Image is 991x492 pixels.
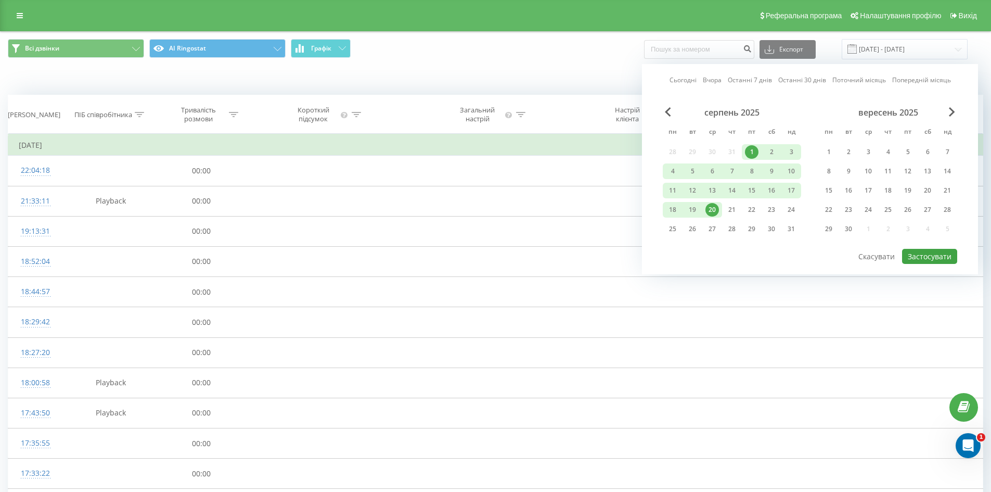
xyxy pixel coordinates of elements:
td: Playback [63,186,159,216]
div: 18:29:42 [19,312,53,332]
div: нд 28 вер 2025 р. [937,202,957,218]
td: 00:00 [159,156,244,186]
div: 21 [725,203,739,217]
div: 12 [901,165,915,178]
div: 22:04:18 [19,160,53,181]
div: пт 8 серп 2025 р. [742,163,762,179]
td: 00:00 [159,186,244,216]
div: вт 5 серп 2025 р. [683,163,702,179]
div: нд 3 серп 2025 р. [781,144,801,160]
td: 00:00 [159,459,244,489]
div: Настрій клієнта [603,106,651,123]
div: ср 24 вер 2025 р. [858,202,878,218]
div: 26 [901,203,915,217]
div: 15 [745,184,758,197]
div: пт 26 вер 2025 р. [898,202,918,218]
div: пт 1 серп 2025 р. [742,144,762,160]
input: Пошук за номером [644,40,754,59]
span: Всі дзвінки [25,44,59,53]
div: пт 15 серп 2025 р. [742,183,762,198]
span: Previous Month [665,107,671,117]
div: 25 [881,203,895,217]
button: Застосувати [902,249,957,264]
div: сб 16 серп 2025 р. [762,183,781,198]
a: Вчора [703,75,722,85]
div: чт 7 серп 2025 р. [722,163,742,179]
div: Загальний настрій [453,106,503,123]
div: 4 [881,145,895,159]
div: пн 18 серп 2025 р. [663,202,683,218]
button: AI Ringostat [149,39,286,58]
div: 6 [705,165,719,178]
div: 2 [842,145,855,159]
abbr: четвер [880,125,896,141]
div: пн 11 серп 2025 р. [663,183,683,198]
div: вт 16 вер 2025 р. [839,183,858,198]
div: пт 12 вер 2025 р. [898,163,918,179]
button: Графік [291,39,351,58]
div: 11 [881,165,895,178]
div: вт 19 серп 2025 р. [683,202,702,218]
div: 18 [666,203,679,217]
div: 18 [881,184,895,197]
div: 7 [725,165,739,178]
div: 1 [745,145,758,159]
abbr: вівторок [841,125,856,141]
div: сб 13 вер 2025 р. [918,163,937,179]
div: 8 [745,165,758,178]
div: вт 23 вер 2025 р. [839,202,858,218]
div: 19:13:31 [19,221,53,242]
td: [DATE] [8,135,983,156]
a: Останні 30 днів [778,75,826,85]
div: ПІБ співробітника [74,110,132,119]
div: чт 11 вер 2025 р. [878,163,898,179]
div: пт 19 вер 2025 р. [898,183,918,198]
abbr: понеділок [821,125,836,141]
td: 00:00 [159,216,244,246]
div: 17:43:50 [19,403,53,423]
div: сб 30 серп 2025 р. [762,221,781,237]
div: ср 13 серп 2025 р. [702,183,722,198]
div: 1 [822,145,835,159]
div: пн 29 вер 2025 р. [819,221,839,237]
div: 19 [686,203,699,217]
div: чт 28 серп 2025 р. [722,221,742,237]
td: 00:00 [159,368,244,398]
div: сб 23 серп 2025 р. [762,202,781,218]
div: вт 26 серп 2025 р. [683,221,702,237]
div: 27 [921,203,934,217]
div: нд 21 вер 2025 р. [937,183,957,198]
div: 20 [705,203,719,217]
span: 1 [977,433,985,441]
div: 24 [784,203,798,217]
div: 23 [765,203,778,217]
div: пн 25 серп 2025 р. [663,221,683,237]
button: Експорт [760,40,816,59]
div: 17:35:55 [19,433,53,453]
td: 00:00 [159,337,244,368]
div: сб 9 серп 2025 р. [762,163,781,179]
td: Playback [63,398,159,428]
div: нд 24 серп 2025 р. [781,202,801,218]
div: ср 10 вер 2025 р. [858,163,878,179]
div: 28 [725,222,739,236]
div: чт 4 вер 2025 р. [878,144,898,160]
td: Playback [63,368,159,398]
div: 11 [666,184,679,197]
td: 00:00 [159,246,244,276]
div: сб 20 вер 2025 р. [918,183,937,198]
div: 25 [666,222,679,236]
div: 29 [745,222,758,236]
span: Next Month [949,107,955,117]
div: Короткий підсумок [288,106,338,123]
div: вт 30 вер 2025 р. [839,221,858,237]
td: 00:00 [159,398,244,428]
div: 31 [784,222,798,236]
div: 30 [842,222,855,236]
div: нд 31 серп 2025 р. [781,221,801,237]
div: ср 20 серп 2025 р. [702,202,722,218]
div: 21:33:11 [19,191,53,211]
abbr: четвер [724,125,740,141]
div: 17 [784,184,798,197]
div: вт 2 вер 2025 р. [839,144,858,160]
